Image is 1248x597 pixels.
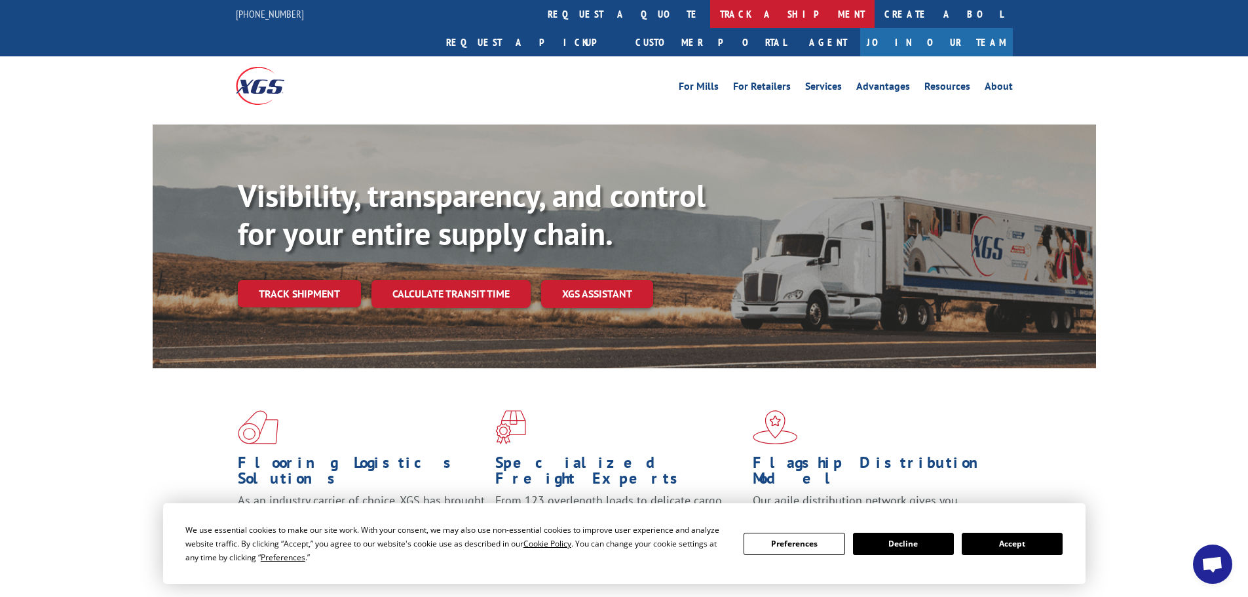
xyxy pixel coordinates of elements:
[1193,545,1232,584] a: Open chat
[796,28,860,56] a: Agent
[495,410,526,444] img: xgs-icon-focused-on-flooring-red
[853,533,954,555] button: Decline
[744,533,844,555] button: Preferences
[733,81,791,96] a: For Retailers
[238,493,485,539] span: As an industry carrier of choice, XGS has brought innovation and dedication to flooring logistics...
[856,81,910,96] a: Advantages
[185,523,728,564] div: We use essential cookies to make our site work. With your consent, we may also use non-essential ...
[985,81,1013,96] a: About
[962,533,1063,555] button: Accept
[238,455,485,493] h1: Flooring Logistics Solutions
[805,81,842,96] a: Services
[238,175,706,254] b: Visibility, transparency, and control for your entire supply chain.
[163,503,1086,584] div: Cookie Consent Prompt
[523,538,571,549] span: Cookie Policy
[436,28,626,56] a: Request a pickup
[495,493,743,551] p: From 123 overlength loads to delicate cargo, our experienced staff knows the best way to move you...
[626,28,796,56] a: Customer Portal
[371,280,531,308] a: Calculate transit time
[860,28,1013,56] a: Join Our Team
[236,7,304,20] a: [PHONE_NUMBER]
[753,410,798,444] img: xgs-icon-flagship-distribution-model-red
[541,280,653,308] a: XGS ASSISTANT
[261,552,305,563] span: Preferences
[753,455,1000,493] h1: Flagship Distribution Model
[753,493,994,524] span: Our agile distribution network gives you nationwide inventory management on demand.
[238,280,361,307] a: Track shipment
[238,410,278,444] img: xgs-icon-total-supply-chain-intelligence-red
[924,81,970,96] a: Resources
[679,81,719,96] a: For Mills
[495,455,743,493] h1: Specialized Freight Experts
